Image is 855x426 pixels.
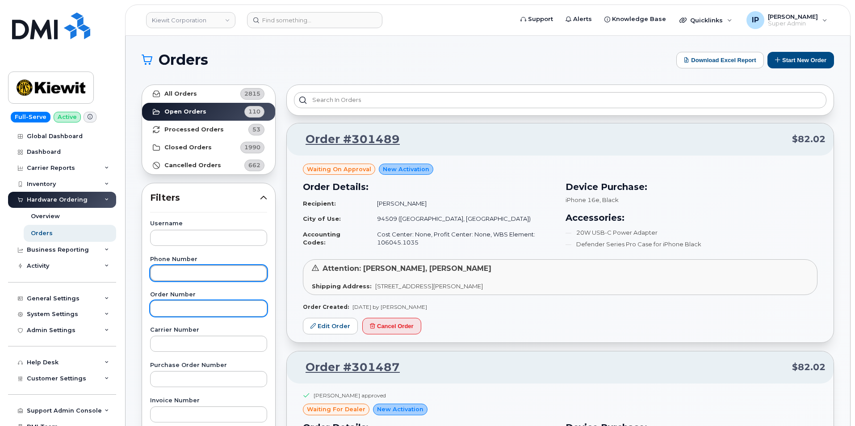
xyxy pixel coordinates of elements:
[792,361,826,374] span: $82.02
[369,211,555,227] td: 94509 ([GEOGRAPHIC_DATA], [GEOGRAPHIC_DATA])
[816,387,848,419] iframe: Messenger Launcher
[252,125,260,134] span: 53
[150,398,267,404] label: Invoice Number
[295,359,400,375] a: Order #301487
[767,52,834,68] button: Start New Order
[362,318,421,334] button: Cancel Order
[244,89,260,98] span: 2815
[164,90,197,97] strong: All Orders
[323,264,491,273] span: Attention: [PERSON_NAME], [PERSON_NAME]
[566,180,817,194] h3: Device Purchase:
[303,318,358,334] a: Edit Order
[599,196,619,203] span: , Black
[303,231,340,246] strong: Accounting Codes:
[307,405,365,413] span: waiting for dealer
[150,191,260,204] span: Filters
[792,133,826,146] span: $82.02
[142,85,275,103] a: All Orders2815
[566,240,817,249] li: Defender Series Pro Case for iPhone Black
[676,52,764,68] button: Download Excel Report
[375,283,483,290] span: [STREET_ADDRESS][PERSON_NAME]
[566,211,817,224] h3: Accessories:
[164,144,212,151] strong: Closed Orders
[150,327,267,333] label: Carrier Number
[159,53,208,67] span: Orders
[352,304,427,310] span: [DATE] by [PERSON_NAME]
[164,108,206,115] strong: Open Orders
[142,103,275,121] a: Open Orders110
[294,92,826,108] input: Search in orders
[295,131,400,148] a: Order #301489
[566,228,817,237] li: 20W USB-C Power Adapter
[150,363,267,368] label: Purchase Order Number
[303,180,555,194] h3: Order Details:
[303,200,336,207] strong: Recipient:
[383,165,429,173] span: New Activation
[566,196,599,203] span: iPhone 16e
[244,143,260,152] span: 1990
[164,162,221,169] strong: Cancelled Orders
[307,165,371,173] span: Waiting On Approval
[369,196,555,211] td: [PERSON_NAME]
[248,161,260,169] span: 662
[312,283,372,290] strong: Shipping Address:
[314,392,386,399] div: [PERSON_NAME] approved
[142,121,275,139] a: Processed Orders53
[369,227,555,250] td: Cost Center: None, Profit Center: None, WBS Element: 106045.1035
[303,304,349,310] strong: Order Created:
[142,156,275,174] a: Cancelled Orders662
[303,215,341,222] strong: City of Use:
[150,257,267,262] label: Phone Number
[142,139,275,156] a: Closed Orders1990
[164,126,224,133] strong: Processed Orders
[377,405,423,413] span: New Activation
[150,292,267,298] label: Order Number
[150,221,267,227] label: Username
[248,107,260,116] span: 110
